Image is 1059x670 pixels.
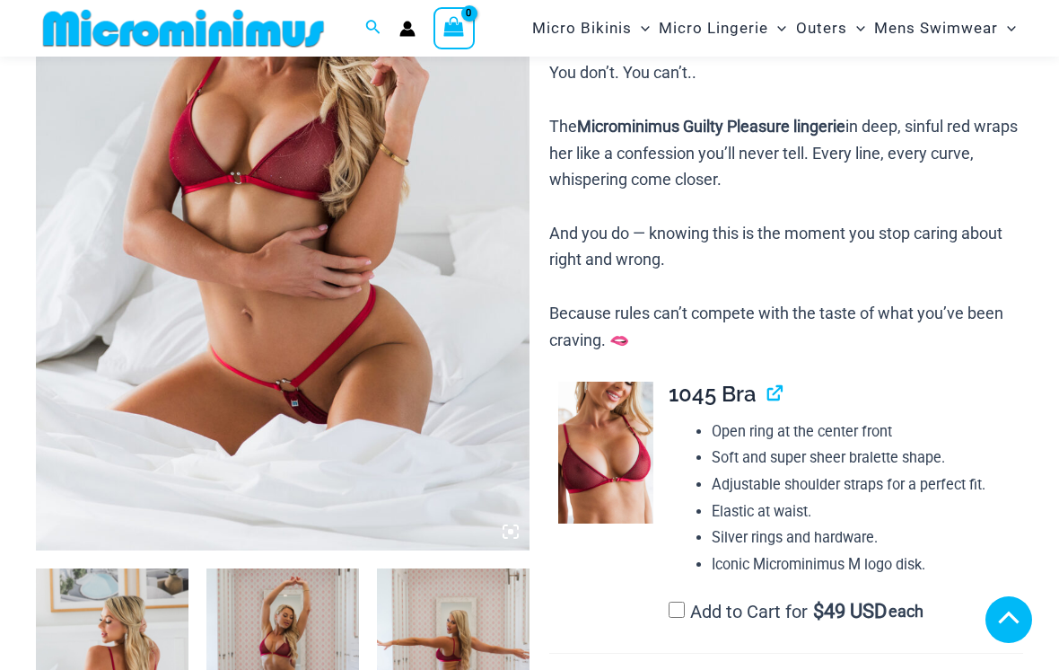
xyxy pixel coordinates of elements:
[669,602,685,618] input: Add to Cart for$49 USD each
[36,8,331,48] img: MM SHOP LOGO FLAT
[577,117,845,136] b: Microminimus Guilty Pleasure lingerie
[847,5,865,51] span: Menu Toggle
[874,5,998,51] span: Mens Swimwear
[712,472,1023,498] li: Adjustable shoulder straps for a perfect fit.
[558,382,653,524] img: Guilty Pleasures Red 1045 Bra
[813,603,887,621] span: 49 USD
[654,5,791,51] a: Micro LingerieMenu ToggleMenu Toggle
[532,5,632,51] span: Micro Bikinis
[998,5,1016,51] span: Menu Toggle
[399,21,416,37] a: Account icon link
[365,17,381,40] a: Search icon link
[712,525,1023,551] li: Silver rings and hardware.
[768,5,786,51] span: Menu Toggle
[528,5,654,51] a: Micro BikinisMenu ToggleMenu Toggle
[669,601,924,622] label: Add to Cart for
[813,600,824,622] span: $
[712,445,1023,472] li: Soft and super sheer bralette shape.
[525,3,1023,54] nav: Site Navigation
[888,603,923,621] span: each
[712,551,1023,578] li: Iconic Microminimus M logo disk.
[792,5,870,51] a: OutersMenu ToggleMenu Toggle
[712,498,1023,525] li: Elastic at waist.
[659,5,768,51] span: Micro Lingerie
[632,5,650,51] span: Menu Toggle
[433,7,475,48] a: View Shopping Cart, empty
[796,5,847,51] span: Outers
[669,381,757,407] span: 1045 Bra
[870,5,1020,51] a: Mens SwimwearMenu ToggleMenu Toggle
[712,419,1023,445] li: Open ring at the center front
